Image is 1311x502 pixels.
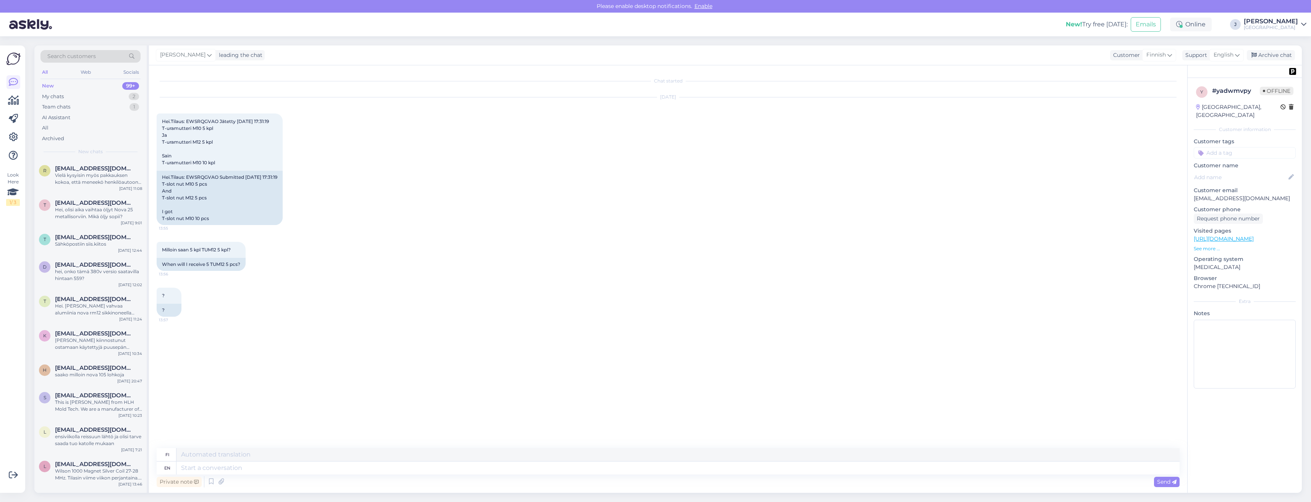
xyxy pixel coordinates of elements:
span: l [44,429,46,435]
span: Tero.lehtonen85@gmail.com [55,296,134,303]
div: Vielä kysyisin myös pakkauksen kokoa, että meneekö henkilöautoon ilman peräkärryä :) [55,172,142,186]
div: Archived [42,135,64,143]
span: Finnish [1146,51,1166,59]
div: [DATE] 11:24 [119,316,142,322]
div: leading the chat [216,51,262,59]
span: katis9910@gmail.com [55,330,134,337]
div: [DATE] 10:34 [118,351,142,356]
div: [DATE] 12:44 [118,248,142,253]
div: All [42,124,49,132]
div: [GEOGRAPHIC_DATA] [1244,24,1298,31]
span: lacrits68@gmail.com [55,426,134,433]
span: serena@hlhmold.com [55,392,134,399]
span: s [44,395,46,400]
span: Timo.Silvennoinen@viitasaari.fi [55,234,134,241]
span: k [43,333,47,338]
div: Extra [1194,298,1296,305]
span: danska@danska.com [55,261,134,268]
span: l [44,463,46,469]
input: Add name [1194,173,1287,181]
span: Enable [692,3,715,10]
div: [PERSON_NAME] [1244,18,1298,24]
div: fi [165,448,169,461]
span: r [43,168,47,173]
span: 13:55 [159,225,188,231]
div: Sähköpostiin siis.kiitos [55,241,142,248]
p: [EMAIL_ADDRESS][DOMAIN_NAME] [1194,194,1296,202]
img: Askly Logo [6,52,21,66]
p: Customer tags [1194,138,1296,146]
img: pd [1289,68,1296,75]
span: Offline [1260,87,1293,95]
div: [PERSON_NAME] kiinnostunut ostamaan käytettyjä puusepän teollisuus koneita? [55,337,142,351]
div: Socials [122,67,141,77]
div: Customer [1110,51,1140,59]
p: Customer name [1194,162,1296,170]
span: 13:56 [159,271,188,277]
div: saako milloin nova 105 lohkoja [55,371,142,378]
p: Customer email [1194,186,1296,194]
span: Hei.Tilaus: EWSRQGVAO Jätetty [DATE] 17:31:19 T-uramutteri M10 5 kpl Ja T-uramutteri M12 5 kpl Sa... [162,118,269,165]
div: [DATE] 13:46 [118,481,142,487]
div: [DATE] 12:02 [118,282,142,288]
div: This is [PERSON_NAME] from HLH Mold Tech. We are a manufacturer of prototypes, CNC machining in m... [55,399,142,413]
span: [PERSON_NAME] [160,51,206,59]
div: [DATE] 9:01 [121,220,142,226]
div: 2 [129,93,139,100]
div: Hei. [PERSON_NAME] vahvaa alumiinia nova rm12 sikkinoneella pystyy työstämään? [55,303,142,316]
p: Notes [1194,309,1296,317]
p: Browser [1194,274,1296,282]
div: en [164,462,170,474]
div: [DATE] 10:23 [118,413,142,418]
div: Team chats [42,103,70,111]
p: Customer phone [1194,206,1296,214]
div: Request phone number [1194,214,1263,224]
div: ? [157,304,181,317]
span: Send [1157,478,1177,485]
div: Try free [DATE]: [1066,20,1128,29]
input: Add a tag [1194,147,1296,159]
span: d [43,264,47,270]
div: Wilson 1000 Magnet Silver Coil 27-28 MHz. Tilasin viime viikon perjantaina. Milloin toimitus? Ens... [55,468,142,481]
span: English [1214,51,1233,59]
div: # yadwmvpy [1212,86,1260,96]
div: My chats [42,93,64,100]
div: hei, onko tämä 380v versio saatavilla hintaan 559? [55,268,142,282]
span: raipe76@gmail.com [55,165,134,172]
div: 1 [129,103,139,111]
div: Archive chat [1247,50,1295,60]
div: Hei.Tilaus: EWSRQGVAO Submitted [DATE] 17:31:19 T-slot nut M10 5 pcs And T-slot nut M12 5 pcs I g... [157,171,283,225]
span: lacrits68@gmail.com [55,461,134,468]
span: h [43,367,47,373]
div: New [42,82,54,90]
span: Milloin saan 5 kpl TUM12 5 kpl? [162,247,231,253]
div: AI Assistant [42,114,70,121]
p: Operating system [1194,255,1296,263]
div: Private note [157,477,202,487]
span: T [44,202,46,208]
p: See more ... [1194,245,1296,252]
div: [DATE] 7:21 [121,447,142,453]
a: [URL][DOMAIN_NAME] [1194,235,1254,242]
div: Online [1170,18,1212,31]
div: 99+ [122,82,139,90]
div: Support [1182,51,1207,59]
a: [PERSON_NAME][GEOGRAPHIC_DATA] [1244,18,1306,31]
div: 1 / 3 [6,199,20,206]
span: y [1200,89,1203,95]
span: T [44,236,46,242]
button: Emails [1131,17,1161,32]
div: When will I receive 5 TUM12 5 pcs? [157,258,246,271]
span: Search customers [47,52,96,60]
span: T [44,298,46,304]
div: [DATE] [157,94,1180,100]
b: New! [1066,21,1082,28]
div: [GEOGRAPHIC_DATA], [GEOGRAPHIC_DATA] [1196,103,1280,119]
p: Visited pages [1194,227,1296,235]
div: Web [79,67,92,77]
div: Look Here [6,172,20,206]
span: ? [162,293,165,298]
span: New chats [78,148,103,155]
span: heikkikuronen989@gmail.com [55,364,134,371]
div: Hei, olisi aika vaihtaa öljyt Nova 25 metallisorviin. Mikä öljy sopii? [55,206,142,220]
